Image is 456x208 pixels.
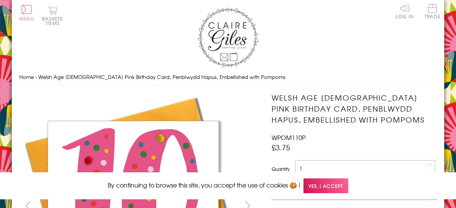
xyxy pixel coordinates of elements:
button: Basket0 items [42,6,63,25]
a: Log In [396,4,414,19]
img: Claire Giles Greetings Cards [198,8,258,68]
h1: Welsh Age [DEMOGRAPHIC_DATA] Pink Birthday Card, Penblwydd Hapus, Embellished with Pompoms [272,92,437,125]
span: Yes, I accept [303,178,348,193]
a: Trade [425,4,440,20]
span: Trade [425,4,440,19]
label: Quantity [272,165,290,172]
a: Home [19,73,34,80]
span: £3.75 [272,142,290,153]
span: Menu [19,15,34,22]
span: Welsh Age [DEMOGRAPHIC_DATA] Pink Birthday Card, Penblwydd Hapus, Embellished with Pompoms [38,73,285,80]
span: 0 items [46,15,63,27]
button: Menu [19,5,34,21]
span: › [35,73,37,80]
span: WPOM110P [272,133,305,142]
nav: breadcrumbs [19,69,437,85]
